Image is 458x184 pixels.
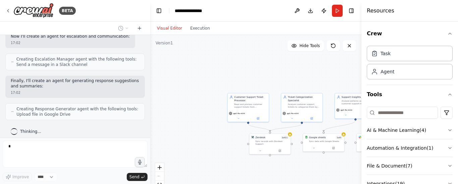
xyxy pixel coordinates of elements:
[233,112,245,115] span: gpt-4o-mini
[268,124,303,132] g: Edge from c8ae19d5-1b0b-4bea-8457-e155c273faf0 to ab1703b4-22d0-4111-a461-248342591caf
[367,139,453,157] button: Automation & Integration(1)
[115,24,131,32] button: Switch to previous chat
[309,140,342,143] div: Sync data with Google Sheets
[336,136,342,139] span: Number of enabled actions
[251,136,254,139] img: Zendesk
[16,57,139,67] span: Creating Escalation Manager agent with the following tools: Send a message in a Slack channel
[255,136,266,139] div: Zendesk
[303,134,345,152] div: Google SheetsGoogle sheets1of3Sync data with Google Sheets
[249,134,291,155] div: ZendeskZendesk2of11Sync records with Zendesk Support
[59,7,76,15] div: BETA
[153,24,186,32] button: Visual Editor
[16,106,139,117] span: Creating Response Generator agent with the following tools: Upload file in Google Drive
[324,146,343,150] button: Open in side panel
[381,50,391,57] div: Task
[11,78,139,89] p: Finally, I'll create an agent for generating response suggestions and summaries:
[281,93,323,122] div: Ticket Categorization SpecialistAnalyze customer support tickets to categorize them by urgency le...
[134,24,145,32] button: Start a new chat
[356,134,398,152] div: Slack
[305,136,308,139] img: Google Sheets
[175,7,208,14] nav: breadcrumb
[234,103,267,108] div: Read and process customer support tickets from {ticket_source}, extracting key information includ...
[12,174,29,180] span: Improve
[154,6,164,15] button: Hide left sidebar
[347,6,356,15] button: Hide right sidebar
[20,129,41,134] span: Thinking...
[288,103,321,108] div: Analyze customer support tickets to categorize them by urgency level (Critical, High, Medium, Low...
[155,163,164,172] button: zoom in
[322,120,357,132] g: Edge from 8b5a0fc6-3ef9-4d7c-9525-7479b27839a1 to 7f2720a1-4589-4013-8bfd-682cb1c10679
[3,173,32,181] button: Improve
[335,93,377,119] div: Support Insights AnalystAnalyze patterns across customer support tickets to identify common issue...
[302,116,321,120] button: Open in side panel
[288,96,321,102] div: Ticket Categorization Specialist
[227,93,269,122] div: Customer Support Ticket ProcessorRead and process customer support tickets from {ticket_source}, ...
[367,85,453,104] button: Tools
[246,124,272,132] g: Edge from b613ef6d-af70-4d20-9d13-35c3b0584767 to ab1703b4-22d0-4111-a461-248342591caf
[11,34,130,39] p: Now I'll create an agent for escalation and communication:
[341,109,352,111] span: gpt-4o-mini
[367,24,453,43] button: Crew
[270,149,289,153] button: Open in side panel
[367,157,453,175] button: File & Document(7)
[129,174,139,180] span: Send
[299,43,320,48] span: Hide Tools
[367,7,394,15] h4: Resources
[13,3,54,18] img: Logo
[342,96,374,99] div: Support Insights Analyst
[356,113,375,117] button: Open in side panel
[287,40,324,51] button: Hide Tools
[11,40,130,45] div: 17:02
[248,116,268,120] button: Open in side panel
[156,40,173,46] div: Version 1
[309,136,326,139] div: Google sheets
[367,43,453,85] div: Crew
[11,90,139,95] div: 17:02
[127,173,148,181] button: Send
[135,157,145,167] button: Click to speak your automation idea
[255,140,289,145] div: Sync records with Zendesk Support
[367,121,453,139] button: AI & Machine Learning(4)
[281,136,289,139] span: Number of enabled actions
[342,100,374,105] div: Analyze patterns across customer support tickets to identify common issues, trending problems, an...
[381,68,394,75] div: Agent
[186,24,214,32] button: Execution
[234,96,267,102] div: Customer Support Ticket Processor
[287,112,299,115] span: gpt-4o-mini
